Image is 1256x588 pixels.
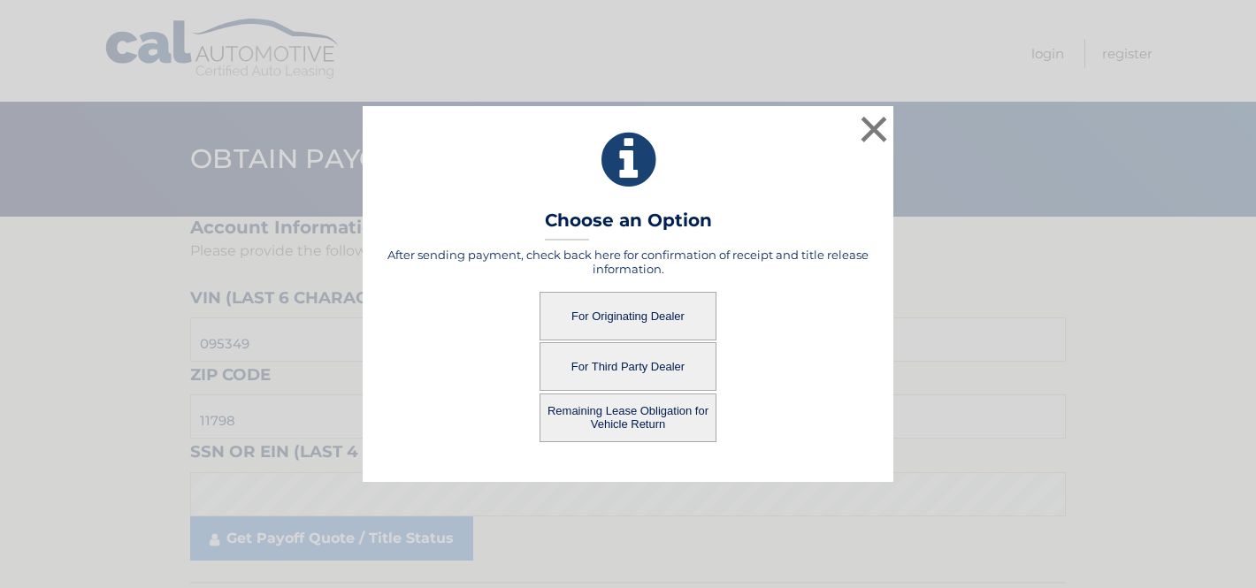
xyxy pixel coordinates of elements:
h5: After sending payment, check back here for confirmation of receipt and title release information. [385,248,871,276]
button: For Third Party Dealer [540,342,716,391]
button: Remaining Lease Obligation for Vehicle Return [540,393,716,442]
button: × [856,111,892,147]
button: For Originating Dealer [540,292,716,340]
h3: Choose an Option [545,210,712,241]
